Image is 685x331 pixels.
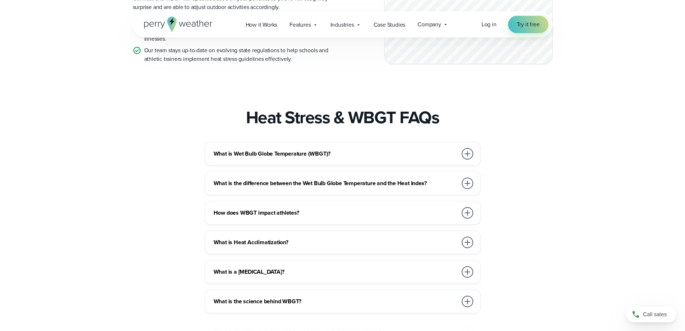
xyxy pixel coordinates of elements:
h3: What is the difference between the Wet Bulb Globe Temperature and the Heat Index? [214,179,457,188]
a: Case Studies [367,17,412,32]
a: Try it free [508,16,548,33]
a: Log in [481,20,497,29]
a: Call sales [626,307,676,322]
span: How it Works [246,21,278,29]
span: Try it free [517,20,540,29]
span: Industries [330,21,354,29]
span: Log in [481,20,497,28]
span: Company [417,20,441,29]
h3: What is Wet Bulb Globe Temperature (WBGT)? [214,149,457,158]
h3: What is a [MEDICAL_DATA]? [214,268,457,276]
span: Features [289,21,311,29]
h2: Heat Stress & WBGT FAQs [246,107,439,128]
h3: What is the science behind WBGT? [214,297,457,306]
h3: What is Heat Acclimatization? [214,238,457,247]
a: How it Works [239,17,284,32]
span: Case Studies [374,21,406,29]
span: Call sales [643,310,667,319]
p: Our team stays up-to-date on evolving state regulations to help schools and athletic trainers imp... [144,46,337,63]
h3: How does WBGT impact athletes? [214,209,457,217]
